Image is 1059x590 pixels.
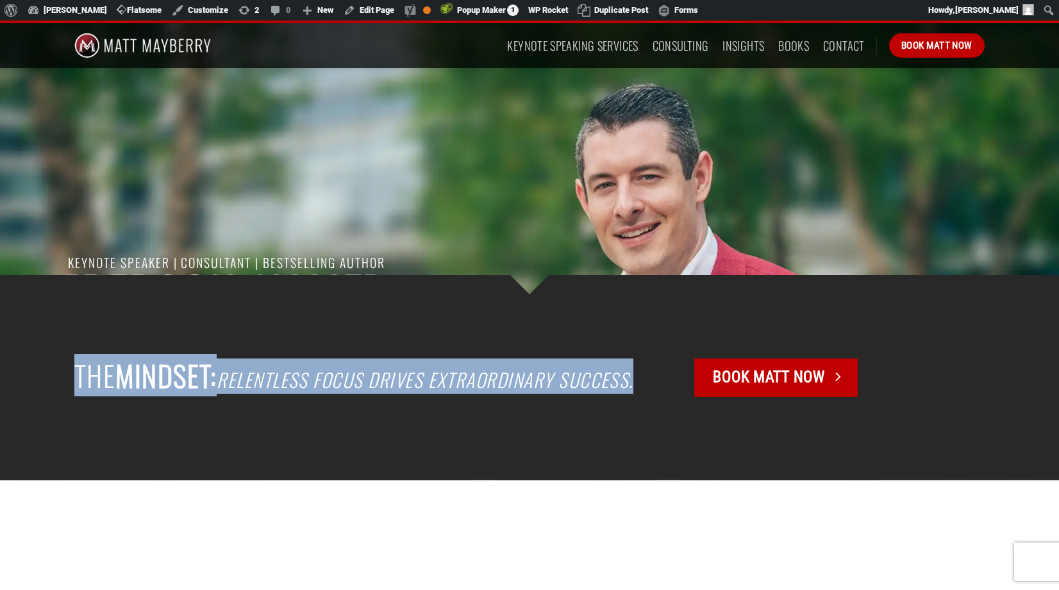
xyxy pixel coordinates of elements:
[694,358,858,397] a: Book Matt Now
[507,4,519,16] span: 1
[74,354,217,396] span: The
[74,23,211,68] img: Matt Mayberry
[423,6,431,14] div: OK
[217,366,633,394] em: Relentless focus drives extraordinary success.
[889,33,985,58] a: Book Matt Now
[65,253,385,272] span: Keynote Speaker | Consultant | Bestselling Author
[778,34,809,57] a: Books
[713,365,824,389] span: Book Matt Now
[115,354,217,396] strong: Mindset:
[901,38,972,53] span: Book Matt Now
[65,257,381,329] strong: [PERSON_NAME]
[722,34,764,57] a: Insights
[653,34,709,57] a: Consulting
[823,34,865,57] a: Contact
[955,5,1019,15] span: [PERSON_NAME]
[507,34,638,57] a: Keynote Speaking Services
